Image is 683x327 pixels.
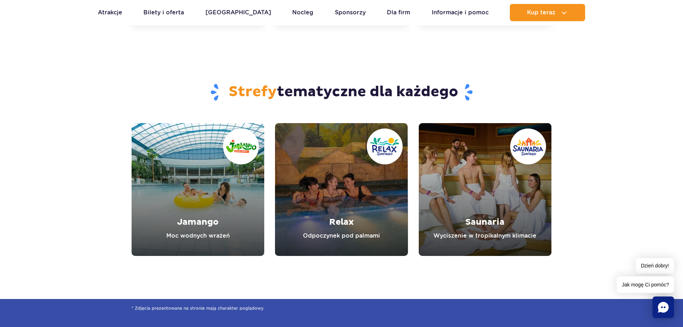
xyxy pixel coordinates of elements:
span: Kup teraz [527,9,555,16]
div: Chat [653,296,674,318]
a: Jamango [132,123,264,256]
span: Jak mogę Ci pomóc? [617,276,674,293]
span: * Zdjęcia prezentowane na stronie mają charakter poglądowy. [132,305,551,312]
a: Atrakcje [98,4,122,21]
a: Dla firm [387,4,410,21]
a: Saunaria [419,123,551,256]
a: Sponsorzy [335,4,366,21]
a: [GEOGRAPHIC_DATA] [205,4,271,21]
span: Dzień dobry! [636,258,674,274]
span: Strefy [229,83,277,101]
button: Kup teraz [510,4,585,21]
a: Nocleg [292,4,313,21]
a: Relax [275,123,408,256]
a: Informacje i pomoc [432,4,489,21]
a: Bilety i oferta [143,4,184,21]
h2: tematyczne dla każdego [132,83,551,102]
